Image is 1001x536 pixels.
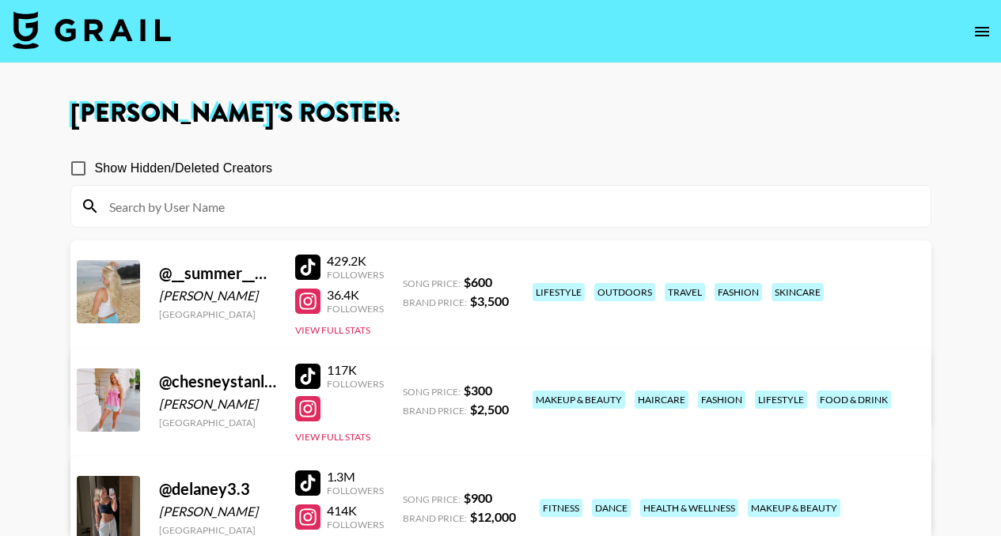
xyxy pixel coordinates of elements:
[540,499,582,517] div: fitness
[327,303,384,315] div: Followers
[966,16,998,47] button: open drawer
[748,499,840,517] div: makeup & beauty
[403,405,467,417] span: Brand Price:
[159,308,276,320] div: [GEOGRAPHIC_DATA]
[327,519,384,530] div: Followers
[159,372,276,391] div: @ chesneystanley
[327,469,384,485] div: 1.3M
[533,283,585,301] div: lifestyle
[592,499,631,517] div: dance
[470,293,509,308] strong: $ 3,500
[665,283,705,301] div: travel
[470,509,516,524] strong: $ 12,000
[817,391,891,409] div: food & drink
[295,431,370,443] button: View Full Stats
[403,512,467,524] span: Brand Price:
[640,499,738,517] div: health & wellness
[327,269,384,281] div: Followers
[772,283,824,301] div: skincare
[95,159,273,178] span: Show Hidden/Deleted Creators
[327,362,384,378] div: 117K
[70,101,931,126] h1: [PERSON_NAME] 's Roster:
[159,417,276,428] div: [GEOGRAPHIC_DATA]
[159,504,276,519] div: [PERSON_NAME]
[159,479,276,499] div: @ delaney3.3
[403,277,461,289] span: Song Price:
[464,490,492,505] strong: $ 900
[470,402,509,417] strong: $ 2,500
[403,296,467,308] span: Brand Price:
[327,287,384,303] div: 36.4K
[698,391,745,409] div: fashion
[159,396,276,412] div: [PERSON_NAME]
[327,485,384,496] div: Followers
[755,391,807,409] div: lifestyle
[159,288,276,304] div: [PERSON_NAME]
[403,386,461,398] span: Song Price:
[715,283,762,301] div: fashion
[327,253,384,269] div: 429.2K
[464,383,492,398] strong: $ 300
[464,274,492,289] strong: $ 600
[533,391,625,409] div: makeup & beauty
[100,194,921,219] input: Search by User Name
[635,391,688,409] div: haircare
[295,324,370,336] button: View Full Stats
[594,283,655,301] div: outdoors
[159,524,276,536] div: [GEOGRAPHIC_DATA]
[159,263,276,283] div: @ __summer__winter__
[327,378,384,390] div: Followers
[327,503,384,519] div: 414K
[13,11,171,49] img: Grail Talent
[403,493,461,505] span: Song Price:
